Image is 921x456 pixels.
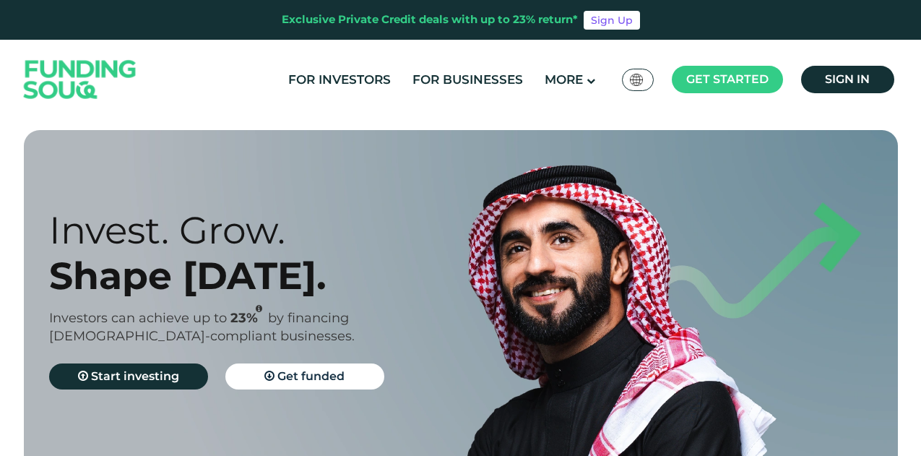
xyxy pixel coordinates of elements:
[277,369,345,383] span: Get funded
[9,43,151,116] img: Logo
[49,253,486,298] div: Shape [DATE].
[256,305,262,313] i: 23% IRR (expected) ~ 15% Net yield (expected)
[282,12,578,28] div: Exclusive Private Credit deals with up to 23% return*
[545,72,583,87] span: More
[225,363,384,390] a: Get funded
[49,310,355,344] span: by financing [DEMOGRAPHIC_DATA]-compliant businesses.
[285,68,394,92] a: For Investors
[49,310,227,326] span: Investors can achieve up to
[686,72,769,86] span: Get started
[49,207,486,253] div: Invest. Grow.
[630,74,643,86] img: SA Flag
[230,310,268,326] span: 23%
[584,11,640,30] a: Sign Up
[409,68,527,92] a: For Businesses
[801,66,894,93] a: Sign in
[825,72,870,86] span: Sign in
[91,369,179,383] span: Start investing
[49,363,208,390] a: Start investing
